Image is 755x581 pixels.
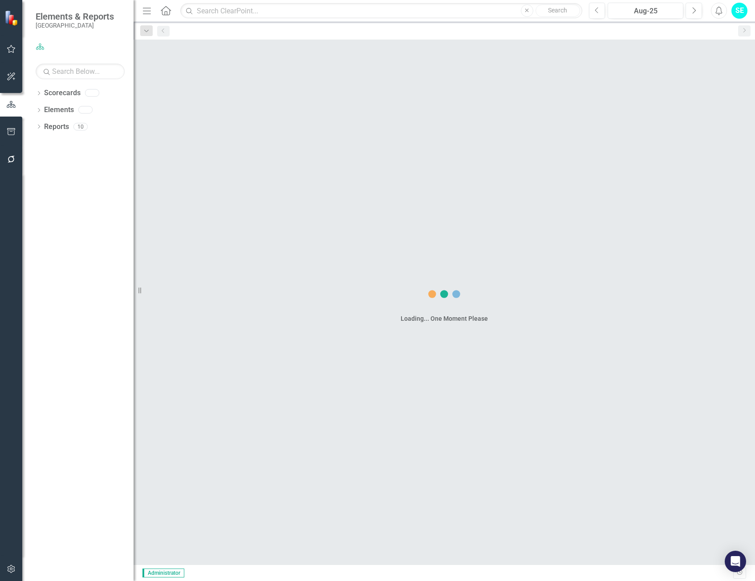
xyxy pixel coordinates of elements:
[401,314,488,323] div: Loading... One Moment Please
[536,4,580,17] button: Search
[73,123,88,130] div: 10
[608,3,683,19] button: Aug-25
[142,569,184,577] span: Administrator
[731,3,747,19] button: SE
[36,11,114,22] span: Elements & Reports
[36,22,114,29] small: [GEOGRAPHIC_DATA]
[44,122,69,132] a: Reports
[44,105,74,115] a: Elements
[548,7,567,14] span: Search
[611,6,680,16] div: Aug-25
[44,88,81,98] a: Scorecards
[36,64,125,79] input: Search Below...
[4,10,20,25] img: ClearPoint Strategy
[180,3,582,19] input: Search ClearPoint...
[725,551,746,572] div: Open Intercom Messenger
